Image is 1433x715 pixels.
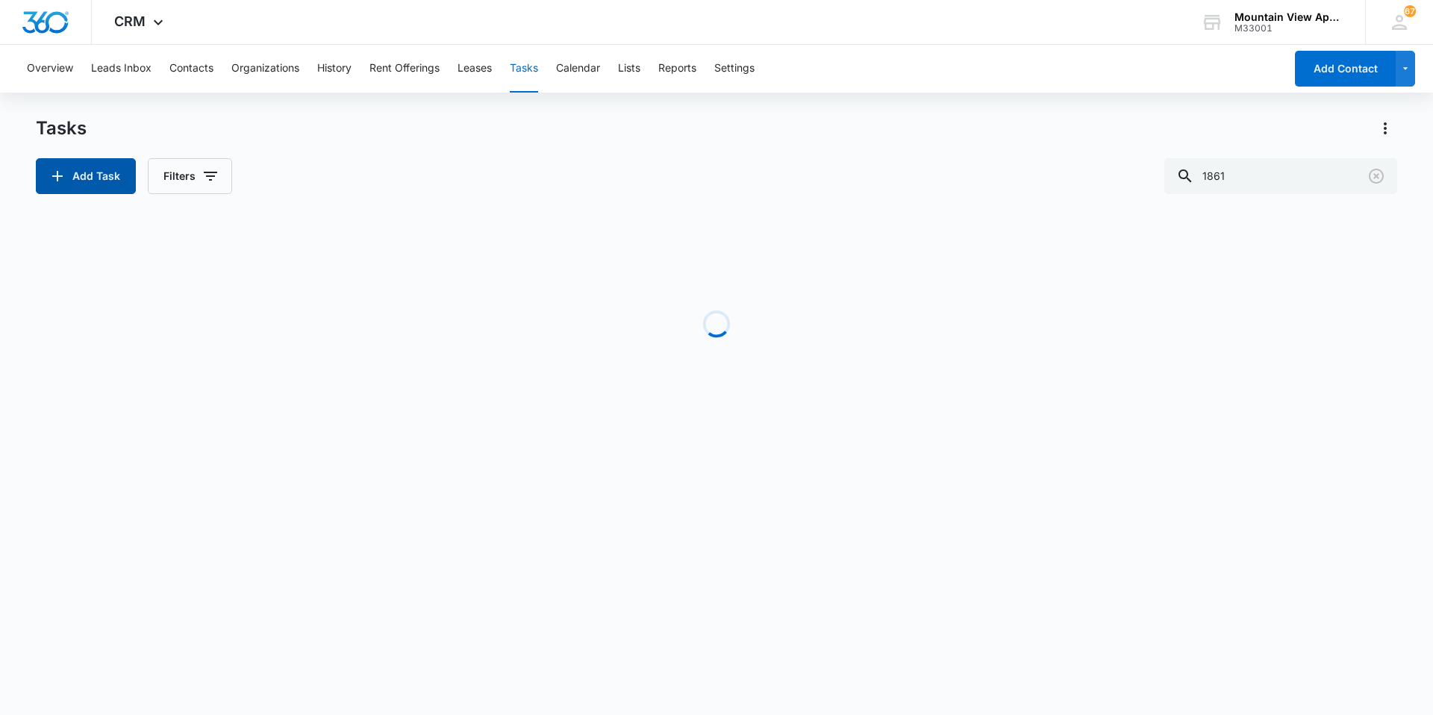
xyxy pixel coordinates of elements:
[658,45,696,93] button: Reports
[1234,11,1343,23] div: account name
[556,45,600,93] button: Calendar
[618,45,640,93] button: Lists
[36,117,87,140] h1: Tasks
[1295,51,1396,87] button: Add Contact
[114,13,146,29] span: CRM
[317,45,352,93] button: History
[1404,5,1416,17] span: 67
[36,158,136,194] button: Add Task
[1404,5,1416,17] div: notifications count
[1234,23,1343,34] div: account id
[1164,158,1397,194] input: Search Tasks
[169,45,213,93] button: Contacts
[714,45,755,93] button: Settings
[27,45,73,93] button: Overview
[1373,116,1397,140] button: Actions
[148,158,232,194] button: Filters
[510,45,538,93] button: Tasks
[1364,164,1388,188] button: Clear
[458,45,492,93] button: Leases
[91,45,152,93] button: Leads Inbox
[369,45,440,93] button: Rent Offerings
[231,45,299,93] button: Organizations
